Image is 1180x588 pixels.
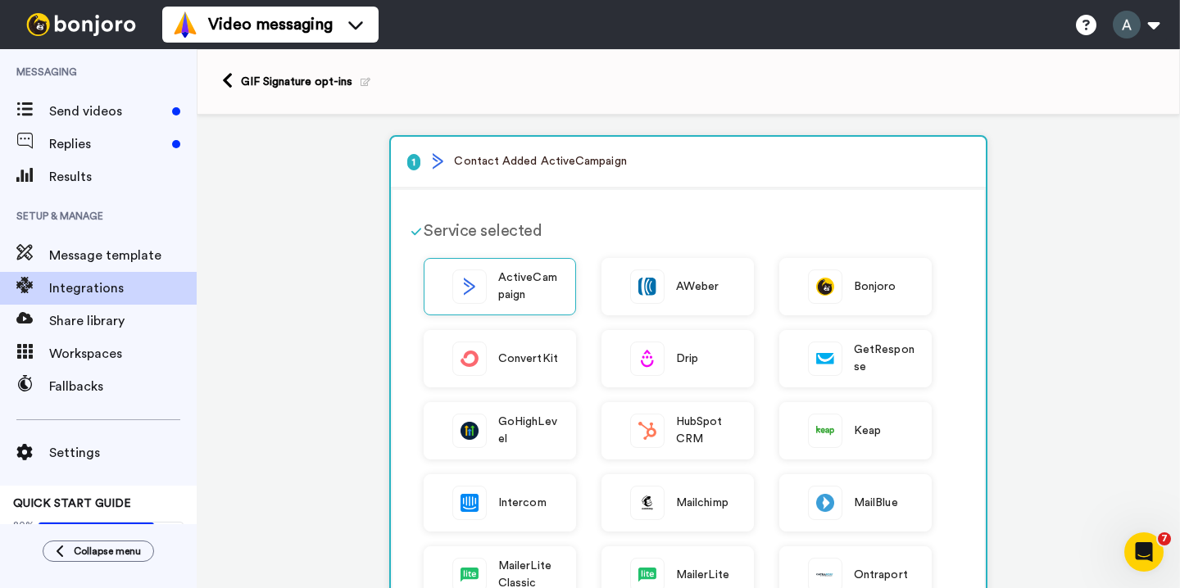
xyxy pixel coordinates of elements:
[49,443,197,463] span: Settings
[631,270,664,303] img: logo_aweber.svg
[854,341,914,376] span: GetResponse
[49,278,197,298] span: Integrations
[13,518,34,531] span: 80%
[49,167,197,187] span: Results
[631,486,664,519] img: logo_mailchimp.svg
[809,342,842,375] img: logo_getresponse.svg
[854,567,908,584] span: Ontraport
[49,246,197,265] span: Message template
[49,311,197,331] span: Share library
[453,486,486,519] img: logo_intercom.svg
[453,414,486,447] img: logo_gohighlevel.png
[676,414,737,448] span: HubSpot CRM
[49,134,166,154] span: Replies
[1158,532,1171,545] span: 7
[809,270,842,303] img: logo_round_yellow.svg
[453,270,486,303] img: logo_activecampaign.svg
[854,278,896,296] span: Bonjoro
[208,13,333,36] span: Video messaging
[498,269,559,304] span: ActiveCampaign
[43,541,154,562] button: Collapse menu
[498,495,547,512] span: Intercom
[407,154,420,170] span: 1
[854,495,898,512] span: MailBlue
[676,278,719,296] span: AWeber
[49,102,166,121] span: Send videos
[854,423,881,440] span: Keap
[676,567,729,584] span: MailerLite
[453,342,486,375] img: logo_convertkit.svg
[631,342,664,375] img: logo_drip.svg
[809,486,842,519] img: logo_mailblue.png
[498,351,558,368] span: ConvertKit
[407,153,969,170] p: Contact Added ActiveCampaign
[809,414,842,447] img: logo_keap.svg
[74,545,141,558] span: Collapse menu
[433,153,443,170] img: logo_activecampaign.svg
[676,495,728,512] span: Mailchimp
[241,74,370,90] div: GIF Signature opt-ins
[20,13,143,36] img: bj-logo-header-white.svg
[49,377,197,396] span: Fallbacks
[172,11,198,38] img: vm-color.svg
[1124,532,1164,572] iframe: Intercom live chat
[49,344,197,364] span: Workspaces
[631,414,664,447] img: logo_hubspot.svg
[498,414,559,448] span: GoHighLevel
[676,351,698,368] span: Drip
[424,219,932,243] div: Service selected
[13,498,131,509] span: QUICK START GUIDE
